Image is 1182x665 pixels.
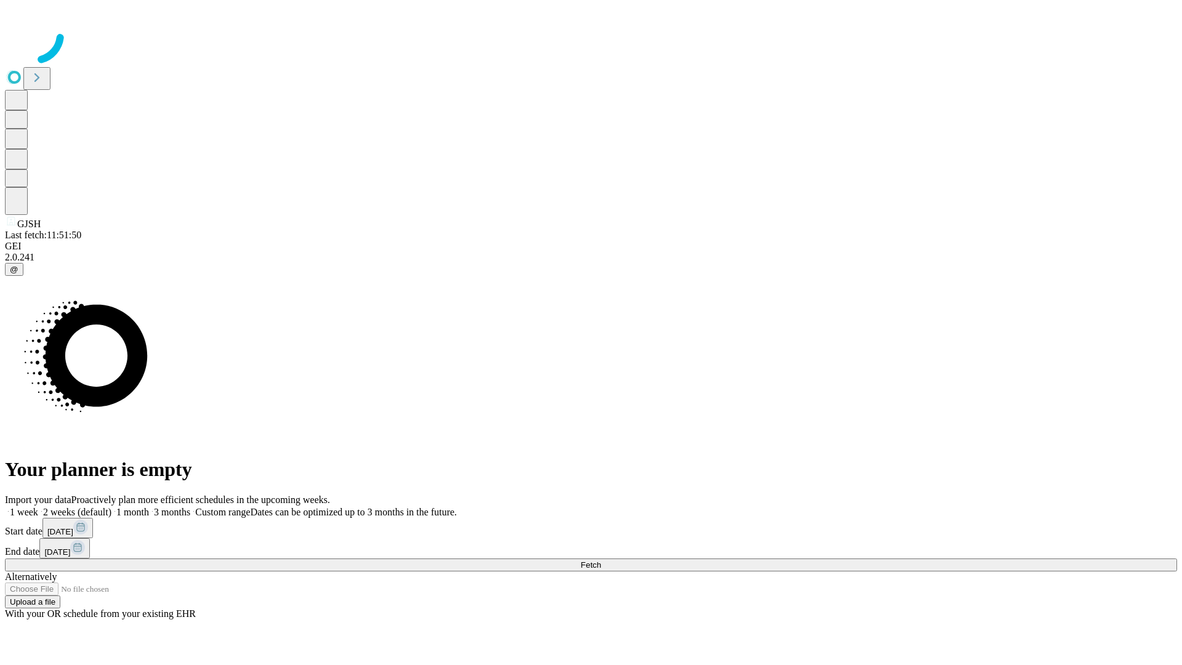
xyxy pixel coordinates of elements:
[195,507,250,517] span: Custom range
[5,458,1177,481] h1: Your planner is empty
[154,507,190,517] span: 3 months
[10,507,38,517] span: 1 week
[71,494,330,505] span: Proactively plan more efficient schedules in the upcoming weeks.
[5,494,71,505] span: Import your data
[5,241,1177,252] div: GEI
[5,538,1177,558] div: End date
[10,265,18,274] span: @
[5,230,81,240] span: Last fetch: 11:51:50
[5,252,1177,263] div: 2.0.241
[42,518,93,538] button: [DATE]
[47,527,73,536] span: [DATE]
[39,538,90,558] button: [DATE]
[5,595,60,608] button: Upload a file
[5,571,57,582] span: Alternatively
[581,560,601,570] span: Fetch
[5,558,1177,571] button: Fetch
[251,507,457,517] span: Dates can be optimized up to 3 months in the future.
[43,507,111,517] span: 2 weeks (default)
[116,507,149,517] span: 1 month
[44,547,70,557] span: [DATE]
[5,608,196,619] span: With your OR schedule from your existing EHR
[5,518,1177,538] div: Start date
[5,263,23,276] button: @
[17,219,41,229] span: GJSH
